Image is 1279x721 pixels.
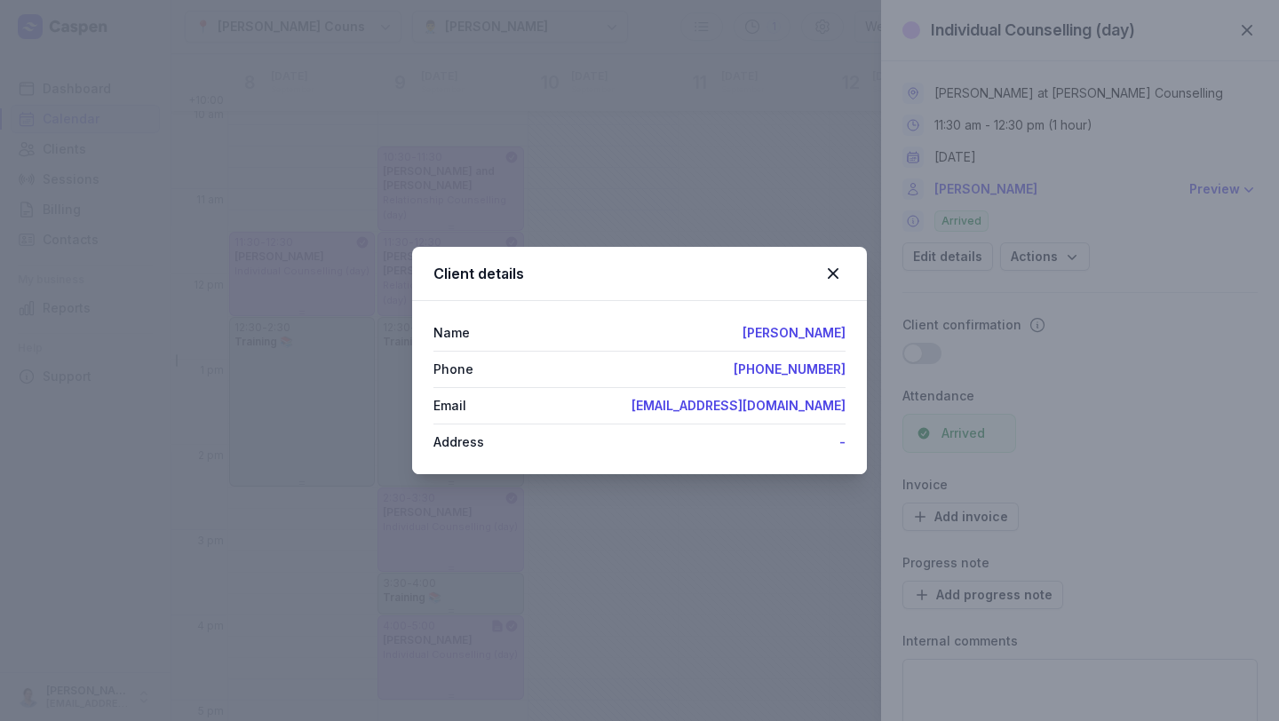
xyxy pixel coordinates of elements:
[433,395,466,416] div: Email
[433,322,470,344] div: Name
[433,432,484,453] div: Address
[433,263,821,284] div: Client details
[743,325,846,340] a: [PERSON_NAME]
[433,359,473,380] div: Phone
[632,398,846,413] a: [EMAIL_ADDRESS][DOMAIN_NAME]
[839,434,846,449] a: -
[734,361,846,376] a: [PHONE_NUMBER]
